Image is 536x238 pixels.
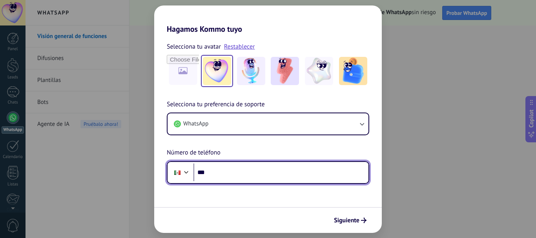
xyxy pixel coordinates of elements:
img: -5.jpeg [339,57,367,85]
img: -4.jpeg [305,57,333,85]
div: Mexico: + 52 [170,164,185,181]
span: WhatsApp [183,120,208,128]
button: WhatsApp [168,113,368,134]
a: Restablecer [224,43,255,51]
h2: Hagamos Kommo tuyo [154,5,382,34]
button: Siguiente [330,214,370,227]
img: -1.jpeg [203,57,231,85]
span: Selecciona tu avatar [167,42,221,52]
img: -2.jpeg [237,57,265,85]
span: Selecciona tu preferencia de soporte [167,100,265,110]
img: -3.jpeg [271,57,299,85]
span: Número de teléfono [167,148,221,158]
span: Siguiente [334,218,359,223]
